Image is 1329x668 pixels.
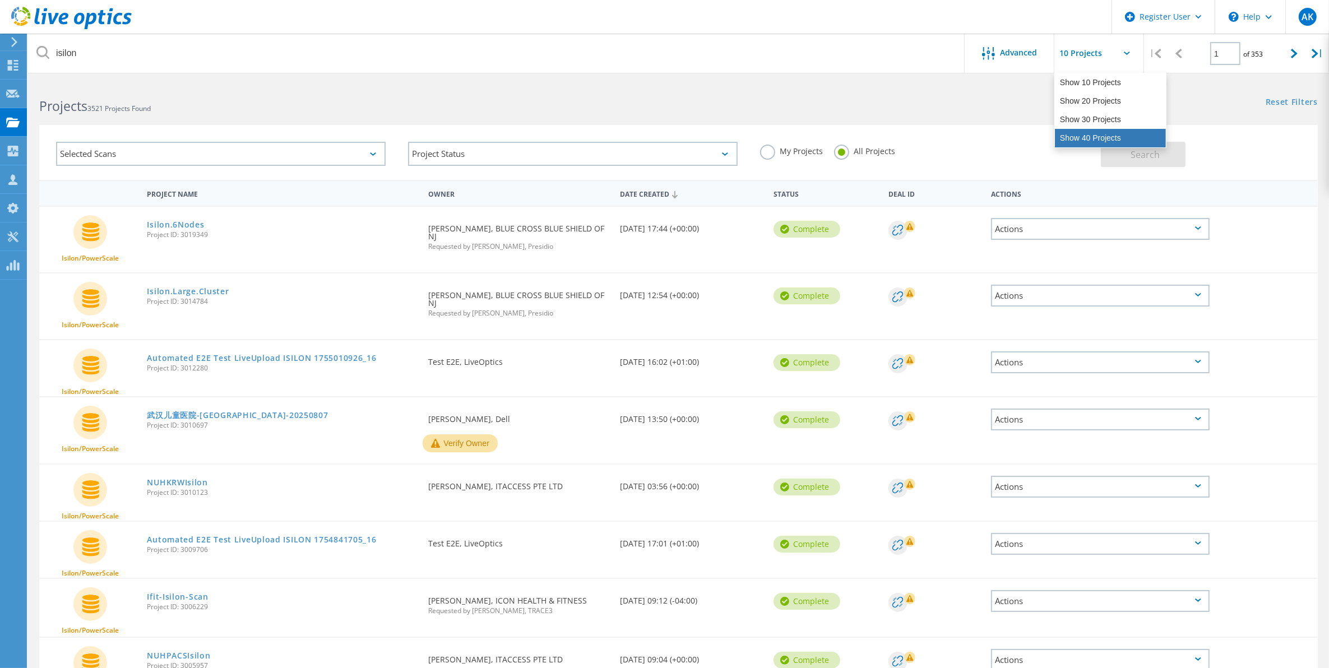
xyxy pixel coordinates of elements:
[147,354,376,362] a: Automated E2E Test LiveUpload ISILON 1755010926_16
[428,607,609,614] span: Requested by [PERSON_NAME], TRACE3
[614,522,768,559] div: [DATE] 17:01 (+01:00)
[768,183,883,203] div: Status
[147,422,417,429] span: Project ID: 3010697
[147,298,417,305] span: Project ID: 3014784
[1266,98,1318,108] a: Reset Filters
[774,593,840,610] div: Complete
[1055,129,1166,147] div: Show 40 Projects
[147,604,417,610] span: Project ID: 3006229
[991,409,1210,430] div: Actions
[834,145,895,155] label: All Projects
[62,570,119,577] span: Isilon/PowerScale
[614,207,768,244] div: [DATE] 17:44 (+00:00)
[87,104,151,113] span: 3521 Projects Found
[614,340,768,377] div: [DATE] 16:02 (+01:00)
[760,145,823,155] label: My Projects
[423,183,614,203] div: Owner
[614,183,768,204] div: Date Created
[147,221,204,229] a: Isilon.6Nodes
[1101,142,1186,167] button: Search
[408,142,738,166] div: Project Status
[147,593,208,601] a: Ifit-Isilon-Scan
[423,579,614,625] div: [PERSON_NAME], ICON HEALTH & FITNESS
[56,142,386,166] div: Selected Scans
[423,434,498,452] button: Verify Owner
[147,479,207,486] a: NUHKRWIsilon
[774,354,840,371] div: Complete
[62,255,119,262] span: Isilon/PowerScale
[774,536,840,553] div: Complete
[62,388,119,395] span: Isilon/PowerScale
[774,479,840,495] div: Complete
[147,536,376,544] a: Automated E2E Test LiveUpload ISILON 1754841705_16
[147,365,417,372] span: Project ID: 3012280
[1144,34,1167,73] div: |
[147,546,417,553] span: Project ID: 3009706
[991,590,1210,612] div: Actions
[991,218,1210,240] div: Actions
[1302,12,1313,21] span: AK
[614,465,768,502] div: [DATE] 03:56 (+00:00)
[991,285,1210,307] div: Actions
[428,243,609,250] span: Requested by [PERSON_NAME], Presidio
[62,627,119,634] span: Isilon/PowerScale
[614,273,768,310] div: [DATE] 12:54 (+00:00)
[28,34,965,73] input: Search projects by name, owner, ID, company, etc
[423,397,614,434] div: [PERSON_NAME], Dell
[423,522,614,559] div: Test E2E, LiveOptics
[62,513,119,519] span: Isilon/PowerScale
[423,340,614,377] div: Test E2E, LiveOptics
[147,231,417,238] span: Project ID: 3019349
[1055,73,1166,92] div: Show 10 Projects
[147,287,229,295] a: Isilon.Large.Cluster
[991,351,1210,373] div: Actions
[774,287,840,304] div: Complete
[985,183,1216,203] div: Actions
[1229,12,1239,22] svg: \n
[883,183,985,203] div: Deal Id
[614,397,768,434] div: [DATE] 13:50 (+00:00)
[11,24,132,31] a: Live Optics Dashboard
[423,465,614,502] div: [PERSON_NAME], ITACCESS PTE LTD
[62,446,119,452] span: Isilon/PowerScale
[991,476,1210,498] div: Actions
[1055,92,1166,110] div: Show 20 Projects
[39,97,87,115] b: Projects
[423,273,614,328] div: [PERSON_NAME], BLUE CROSS BLUE SHIELD OF NJ
[147,411,328,419] a: 武汉儿童医院-[GEOGRAPHIC_DATA]-20250807
[774,411,840,428] div: Complete
[991,533,1210,555] div: Actions
[423,207,614,261] div: [PERSON_NAME], BLUE CROSS BLUE SHIELD OF NJ
[428,310,609,317] span: Requested by [PERSON_NAME], Presidio
[1055,110,1166,129] div: Show 30 Projects
[1243,49,1263,59] span: of 353
[1001,49,1038,57] span: Advanced
[141,183,423,203] div: Project Name
[1306,34,1329,73] div: |
[774,221,840,238] div: Complete
[147,652,210,660] a: NUHPACSIsilon
[62,322,119,328] span: Isilon/PowerScale
[147,489,417,496] span: Project ID: 3010123
[614,579,768,616] div: [DATE] 09:12 (-04:00)
[1131,149,1160,161] span: Search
